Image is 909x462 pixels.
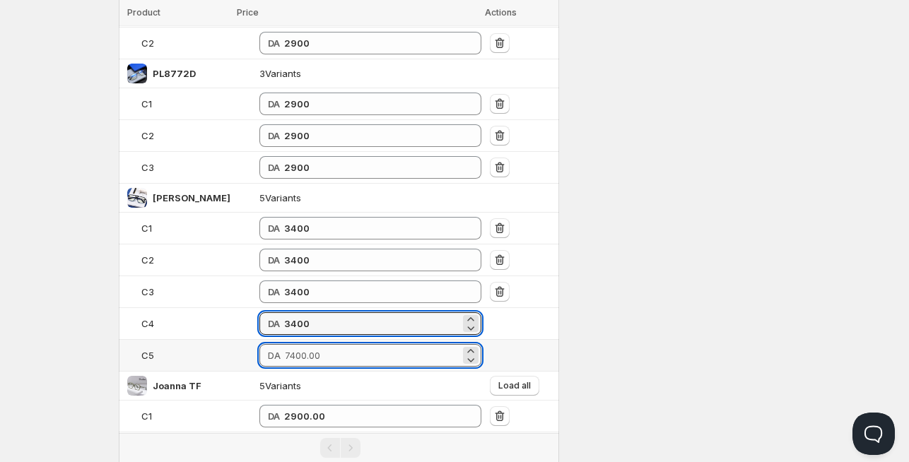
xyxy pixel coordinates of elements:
[268,37,280,49] strong: DA
[268,162,280,173] strong: DA
[141,316,154,331] div: C4
[141,253,154,267] div: C2
[153,68,196,79] span: PL8772D
[268,410,280,422] strong: DA
[498,380,531,391] span: Load all
[141,160,154,174] div: C3
[268,318,280,329] strong: DA
[284,312,461,335] input: 7400.00
[141,286,154,297] span: C3
[141,223,152,234] span: C1
[852,413,895,455] iframe: Help Scout Beacon - Open
[141,97,152,111] div: C1
[284,405,461,427] input: 6700.00
[153,379,201,393] div: Joanna TF
[485,7,517,18] span: Actions
[141,410,152,422] span: C1
[141,409,152,423] div: C1
[284,217,461,239] input: 7400.00
[284,280,461,303] input: 7400.00
[141,162,154,173] span: C3
[141,129,154,143] div: C2
[141,285,154,299] div: C3
[255,59,486,88] td: 3 Variants
[284,249,461,271] input: 7400.00
[141,254,154,266] span: C2
[141,37,154,49] span: C2
[153,66,196,81] div: PL8772D
[141,98,152,109] span: C1
[141,36,154,50] div: C2
[127,7,160,18] span: Product
[284,156,461,179] input: 6200.00
[284,124,461,147] input: 6200.00
[255,372,486,401] td: 5 Variants
[237,7,259,18] span: Price
[141,221,152,235] div: C1
[141,348,154,362] div: C5
[141,350,154,361] span: C5
[268,286,280,297] strong: DA
[153,192,230,203] span: [PERSON_NAME]
[255,184,486,213] td: 5 Variants
[153,191,230,205] div: William P
[490,376,539,396] button: Load all
[285,344,461,367] input: 7400.00
[268,254,280,266] strong: DA
[268,223,280,234] strong: DA
[268,130,280,141] strong: DA
[268,98,280,109] strong: DA
[284,93,461,115] input: 6200.00
[268,350,281,361] span: DA
[153,380,201,391] span: Joanna TF
[284,32,461,54] input: 6200.00
[141,130,154,141] span: C2
[119,433,559,462] nav: Pagination
[141,318,154,329] span: C4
